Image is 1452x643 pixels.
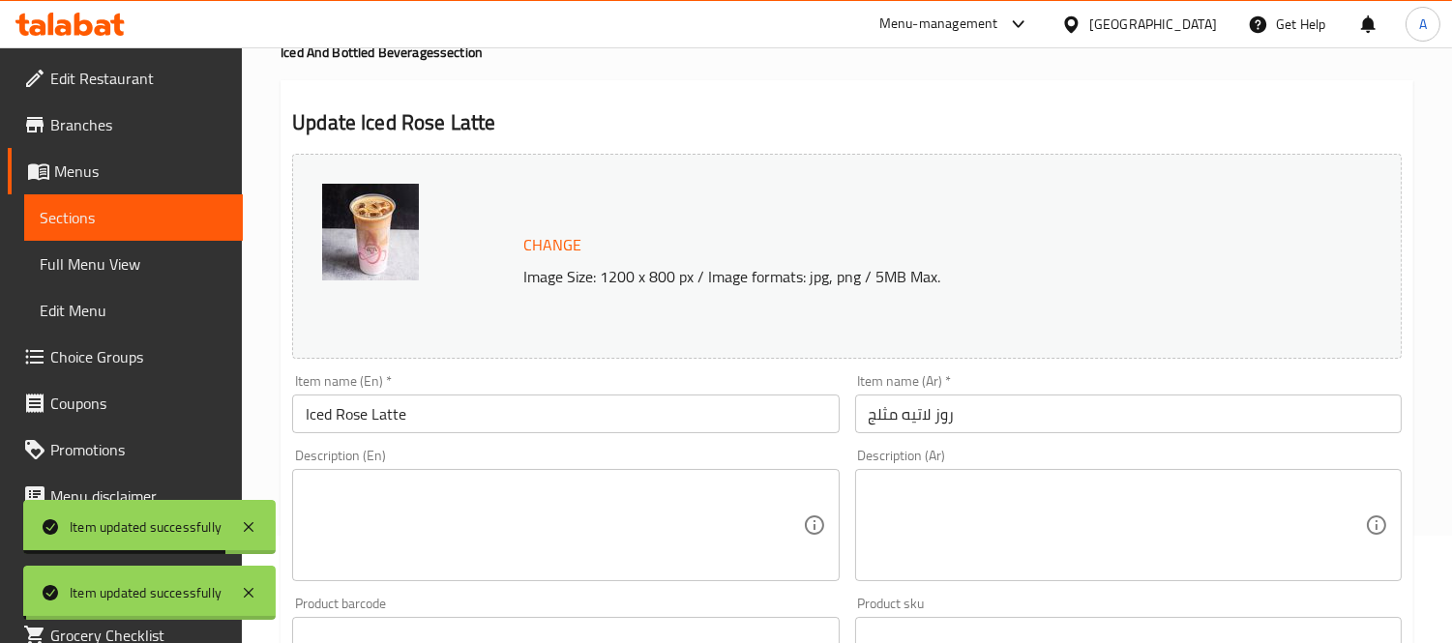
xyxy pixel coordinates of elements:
[8,473,243,519] a: Menu disclaimer
[8,102,243,148] a: Branches
[24,287,243,334] a: Edit Menu
[50,484,227,508] span: Menu disclaimer
[24,241,243,287] a: Full Menu View
[281,43,1413,62] h4: Iced And Bottled Beverages section
[516,265,1303,288] p: Image Size: 1200 x 800 px / Image formats: jpg, png / 5MB Max.
[855,395,1402,433] input: Enter name Ar
[879,13,998,36] div: Menu-management
[8,148,243,194] a: Menus
[24,194,243,241] a: Sections
[50,67,227,90] span: Edit Restaurant
[8,334,243,380] a: Choice Groups
[54,160,227,183] span: Menus
[40,299,227,322] span: Edit Menu
[70,582,222,603] div: Item updated successfully
[50,531,227,554] span: Upsell
[40,252,227,276] span: Full Menu View
[70,516,222,538] div: Item updated successfully
[50,113,227,136] span: Branches
[50,438,227,461] span: Promotions
[50,345,227,368] span: Choice Groups
[8,426,243,473] a: Promotions
[8,55,243,102] a: Edit Restaurant
[8,566,243,612] a: Coverage Report
[50,392,227,415] span: Coupons
[516,225,589,265] button: Change
[292,108,1402,137] h2: Update Iced Rose Latte
[523,231,581,259] span: Change
[292,395,839,433] input: Enter name En
[40,206,227,229] span: Sections
[1419,14,1427,35] span: A
[8,519,243,566] a: Upsell
[322,184,419,280] img: Iced_Rose_Latte_638840093861951159.jpg
[1089,14,1217,35] div: [GEOGRAPHIC_DATA]
[8,380,243,426] a: Coupons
